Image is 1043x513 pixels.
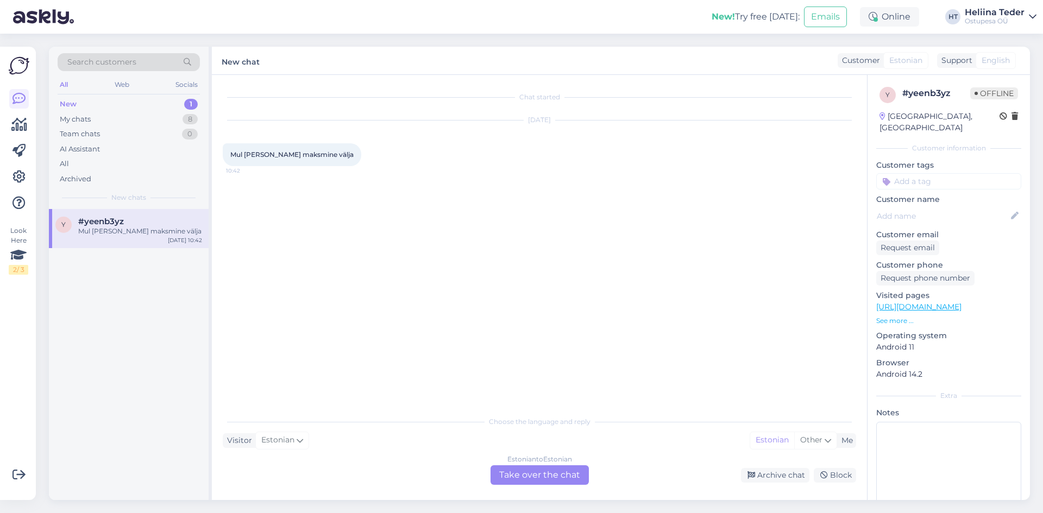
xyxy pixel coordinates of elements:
[261,434,294,446] span: Estonian
[182,129,198,140] div: 0
[168,236,202,244] div: [DATE] 10:42
[184,99,198,110] div: 1
[837,435,853,446] div: Me
[78,217,124,226] span: #yeenb3yz
[982,55,1010,66] span: English
[67,56,136,68] span: Search customers
[58,78,70,92] div: All
[804,7,847,27] button: Emails
[60,144,100,155] div: AI Assistant
[61,220,66,229] span: y
[173,78,200,92] div: Socials
[712,10,800,23] div: Try free [DATE]:
[226,167,267,175] span: 10:42
[223,115,856,125] div: [DATE]
[876,330,1021,341] p: Operating system
[970,87,1018,99] span: Offline
[876,240,939,255] div: Request email
[183,114,198,125] div: 8
[876,143,1021,153] div: Customer information
[876,391,1021,401] div: Extra
[507,454,572,464] div: Estonian to Estonian
[112,78,131,92] div: Web
[800,435,822,445] span: Other
[60,174,91,185] div: Archived
[876,173,1021,189] input: Add a tag
[222,53,260,68] label: New chat
[60,129,100,140] div: Team chats
[712,11,735,22] b: New!
[60,114,91,125] div: My chats
[9,226,28,275] div: Look Here
[902,87,970,100] div: # yeenb3yz
[876,259,1021,271] p: Customer phone
[9,265,28,275] div: 2 / 3
[965,8,1025,17] div: Heliina Teder
[889,55,922,66] span: Estonian
[838,55,880,66] div: Customer
[814,468,856,483] div: Block
[937,55,972,66] div: Support
[876,194,1021,205] p: Customer name
[223,92,856,102] div: Chat started
[223,435,252,446] div: Visitor
[876,316,1021,326] p: See more ...
[885,91,890,99] span: y
[945,9,960,24] div: HT
[876,341,1021,353] p: Android 11
[877,210,1009,222] input: Add name
[876,160,1021,171] p: Customer tags
[876,271,975,286] div: Request phone number
[223,417,856,427] div: Choose the language and reply
[965,17,1025,26] div: Ostupesa OÜ
[876,229,1021,240] p: Customer email
[230,150,354,159] span: Mul [PERSON_NAME] maksmine välja
[876,290,1021,301] p: Visited pages
[876,369,1021,380] p: Android 14.2
[111,193,146,202] span: New chats
[78,226,202,236] div: Mul [PERSON_NAME] maksmine välja
[876,357,1021,369] p: Browser
[860,7,919,27] div: Online
[965,8,1036,26] a: Heliina TederOstupesa OÜ
[9,55,29,76] img: Askly Logo
[876,407,1021,419] p: Notes
[60,159,69,169] div: All
[876,302,962,312] a: [URL][DOMAIN_NAME]
[879,111,1000,134] div: [GEOGRAPHIC_DATA], [GEOGRAPHIC_DATA]
[741,468,809,483] div: Archive chat
[491,465,589,485] div: Take over the chat
[60,99,77,110] div: New
[750,432,794,448] div: Estonian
